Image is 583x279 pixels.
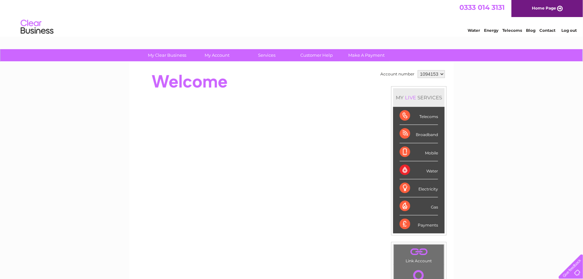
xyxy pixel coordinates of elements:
[400,161,438,179] div: Water
[379,69,416,80] td: Account number
[502,28,522,33] a: Telecoms
[400,125,438,143] div: Broadband
[400,197,438,215] div: Gas
[484,28,498,33] a: Energy
[400,143,438,161] div: Mobile
[140,49,194,61] a: My Clear Business
[459,3,505,11] a: 0333 014 3131
[190,49,244,61] a: My Account
[137,4,447,32] div: Clear Business is a trading name of Verastar Limited (registered in [GEOGRAPHIC_DATA] No. 3667643...
[404,94,417,101] div: LIVE
[468,28,480,33] a: Water
[290,49,344,61] a: Customer Help
[400,215,438,233] div: Payments
[561,28,577,33] a: Log out
[240,49,294,61] a: Services
[400,107,438,125] div: Telecoms
[393,88,445,107] div: MY SERVICES
[526,28,535,33] a: Blog
[539,28,555,33] a: Contact
[400,179,438,197] div: Electricity
[395,246,442,258] a: .
[340,49,394,61] a: Make A Payment
[393,244,444,265] td: Link Account
[20,17,54,37] img: logo.png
